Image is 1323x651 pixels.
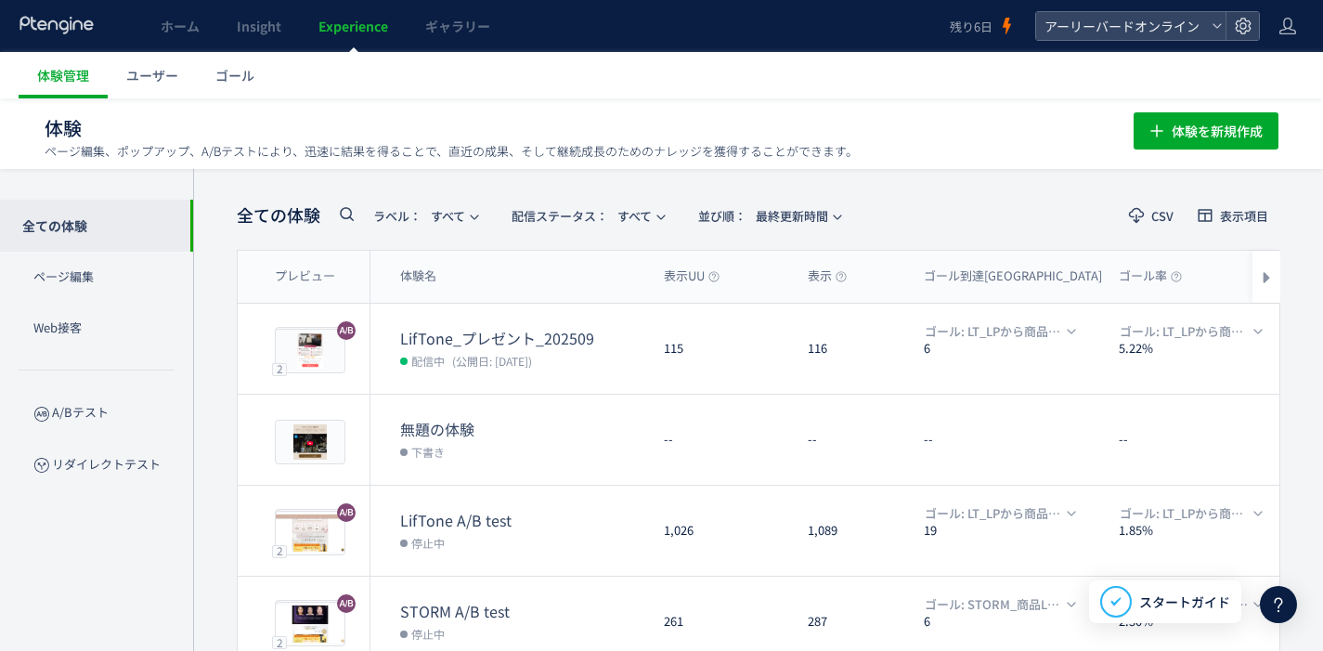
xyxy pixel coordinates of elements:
[512,201,652,231] span: すべて
[924,522,1104,540] dt: 19
[279,333,341,369] img: c3ab1c4e75b9f3e5a052ab6a6d02ba641757837955471.png
[276,512,344,554] img: e0f7cdd9c59890a43fe3874767f072331757644682142.jpeg
[925,594,1062,615] span: ゴール: STORM_商品LPから商品ページへ
[400,510,649,531] dt: LifTone A/B test
[793,304,909,394] div: 116
[1039,12,1204,40] span: アーリーバードオンライン
[924,340,1104,358] dt: 6
[512,207,608,225] span: 配信ステータス​：
[1119,267,1182,285] span: ゴール率
[411,442,445,461] span: 下書き
[272,636,287,649] div: 2
[686,201,851,230] button: 並び順：最終更新時間
[1151,210,1174,222] span: CSV
[373,201,465,231] span: すべて
[400,328,649,349] dt: LifTone_プレゼント_202509
[649,395,793,485] div: --
[161,17,200,35] span: ホーム
[411,351,445,370] span: 配信中
[1220,210,1268,222] span: 表示項目
[400,267,436,285] span: 体験名
[1172,112,1263,150] span: 体験を新規作成
[237,203,320,228] span: 全ての体験
[649,486,793,576] div: 1,026
[126,66,178,85] span: ユーザー
[425,17,490,35] span: ギャラリー
[924,613,1104,631] dt: 6
[698,207,746,225] span: 並び順：
[276,603,344,645] img: a27df4b6323eafd39b2df2b22afa62821757570050893.jpeg
[1139,592,1230,612] span: スタートガイド
[318,17,388,35] span: Experience
[275,267,335,285] span: プレビュー
[924,267,1117,285] span: ゴール到達[GEOGRAPHIC_DATA]
[452,353,532,369] span: (公開日: [DATE])
[272,362,287,375] div: 2
[925,321,1062,342] span: ゴール: LT_LPから商品ページへ
[411,624,445,643] span: 停止中
[793,486,909,576] div: 1,089
[215,66,254,85] span: ゴール
[400,419,649,440] dt: 無題の体験
[698,201,828,231] span: 最終更新時間
[499,201,675,230] button: 配信ステータス​：すべて
[925,503,1062,524] span: ゴール: LT_LPから商品ページへ
[808,267,847,285] span: 表示
[279,424,341,460] img: 172e8c1884796753625648d4bf5d6c4a1758005585970.png
[373,207,422,225] span: ラベル：
[1134,112,1278,150] button: 体験を新規作成
[237,17,281,35] span: Insight
[45,143,858,160] p: ページ編集、ポップアップ、A/Bテストにより、迅速に結果を得ることで、直近の成果、そして継続成長のためのナレッジを獲得することができます。
[913,594,1085,615] button: ゴール: STORM_商品LPから商品ページへ
[793,395,909,485] div: --
[1117,201,1186,230] button: CSV
[272,544,287,557] div: 2
[950,18,992,35] span: 残り6日
[664,267,720,285] span: 表示UU
[37,66,89,85] span: 体験管理
[913,503,1085,524] button: ゴール: LT_LPから商品ページへ
[913,321,1085,342] button: ゴール: LT_LPから商品ページへ
[1186,201,1280,230] button: 表示項目
[45,115,1093,142] h1: 体験
[924,431,1104,449] dt: --
[400,601,649,622] dt: STORM A/B test
[411,533,445,552] span: 停止中
[361,201,488,230] button: ラベル：すべて
[649,304,793,394] div: 115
